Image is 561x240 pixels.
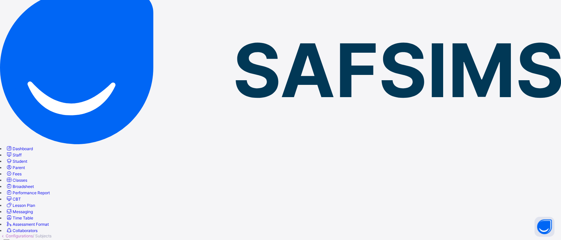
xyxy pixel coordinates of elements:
a: Performance Report [6,190,50,195]
span: Assessment Format [13,222,49,227]
span: / Subjects [33,233,51,238]
a: Student [6,159,27,164]
a: Lesson Plan [6,203,35,208]
a: Parent [6,165,25,170]
a: Staff [6,152,22,157]
a: Collaborators [6,228,38,233]
span: Performance Report [13,190,50,195]
a: Messaging [6,209,33,214]
span: Time Table [13,215,33,220]
span: Student [13,159,27,164]
span: Parent [13,165,25,170]
span: Dashboard [13,146,33,151]
span: Staff [13,152,22,157]
a: Dashboard [6,146,33,151]
button: Open asap [534,217,554,237]
span: Broadsheet [13,184,34,189]
a: Classes [6,178,27,183]
a: Assessment Format [6,222,49,227]
span: CBT [13,197,21,202]
span: Collaborators [13,228,38,233]
a: Time Table [6,215,33,220]
span: Classes [13,178,27,183]
span: Lesson Plan [13,203,35,208]
a: Broadsheet [6,184,34,189]
span: Messaging [13,209,33,214]
span: Fees [13,171,22,176]
a: Fees [6,171,22,176]
a: Configurations [6,233,33,238]
a: CBT [6,197,21,202]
